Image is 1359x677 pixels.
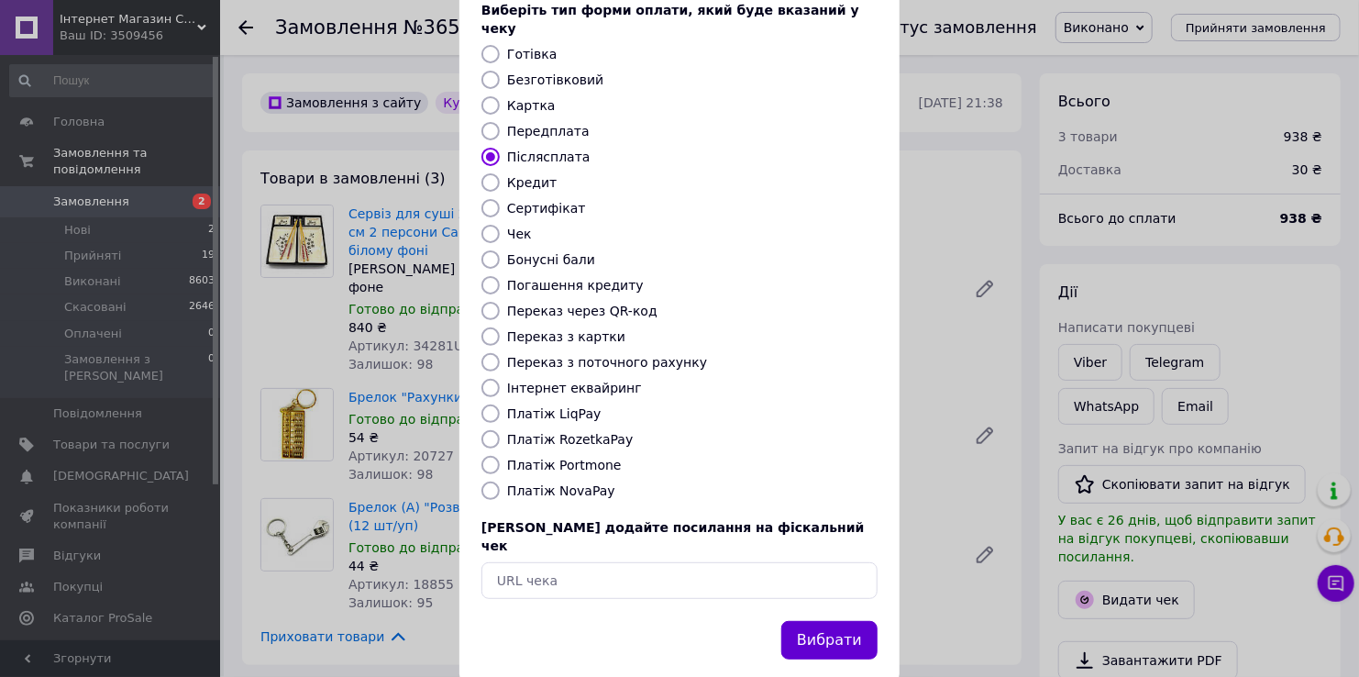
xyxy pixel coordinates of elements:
[507,201,586,216] label: Сертифікат
[507,381,642,395] label: Інтернет еквайринг
[481,3,859,36] span: Виберіть тип форми оплати, який буде вказаний у чеку
[781,621,878,660] button: Вибрати
[507,227,532,241] label: Чек
[507,175,557,190] label: Кредит
[481,562,878,599] input: URL чека
[507,355,707,370] label: Переказ з поточного рахунку
[507,252,595,267] label: Бонусні бали
[507,278,644,293] label: Погашення кредиту
[507,329,625,344] label: Переказ з картки
[507,304,657,318] label: Переказ через QR-код
[507,98,556,113] label: Картка
[507,150,591,164] label: Післясплата
[507,432,633,447] label: Платіж RozetkaPay
[507,458,622,472] label: Платіж Portmone
[481,520,865,553] span: [PERSON_NAME] додайте посилання на фіскальний чек
[507,47,557,61] label: Готівка
[507,72,603,87] label: Безготівковий
[507,406,601,421] label: Платіж LiqPay
[507,483,615,498] label: Платіж NovaPay
[507,124,590,139] label: Передплата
